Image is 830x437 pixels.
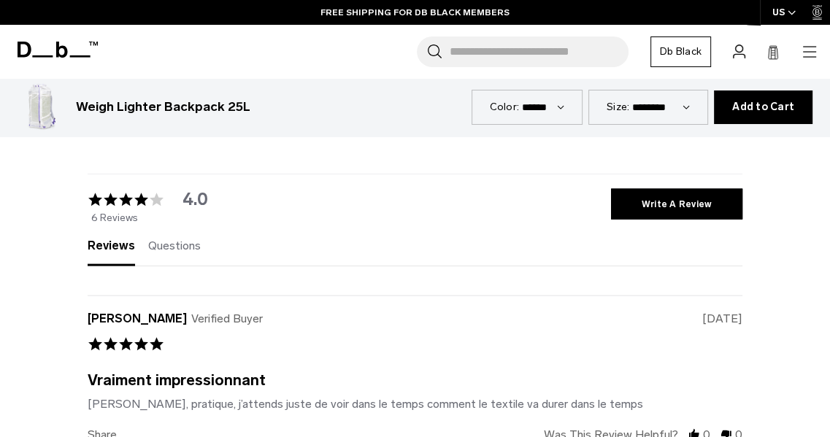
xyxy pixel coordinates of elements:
[88,239,135,252] span: Reviews
[91,207,138,224] span: 6 Reviews
[88,312,188,325] span: [PERSON_NAME]
[650,36,711,67] a: Db Black
[490,99,520,115] label: Color:
[642,199,712,209] span: write a review
[732,101,794,113] span: Add to Cart
[88,397,643,411] div: [PERSON_NAME], pratique, j’attends juste de voir dans le temps comment le textile va durer dans l...
[182,188,208,209] span: 4.0
[76,98,250,117] h3: Weigh Lighter Backpack 25L
[18,84,64,131] img: Weigh_Lighter_Backpack_25L_1.png
[88,374,266,386] div: Vraiment impressionnant
[607,99,629,115] label: Size:
[148,239,201,252] span: Questions
[191,312,263,325] span: Verified Buyer
[702,312,742,325] span: review date 03/06/25
[320,6,510,19] a: FREE SHIPPING FOR DB BLACK MEMBERS
[611,189,742,220] div: write a review
[714,90,812,124] button: Add to Cart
